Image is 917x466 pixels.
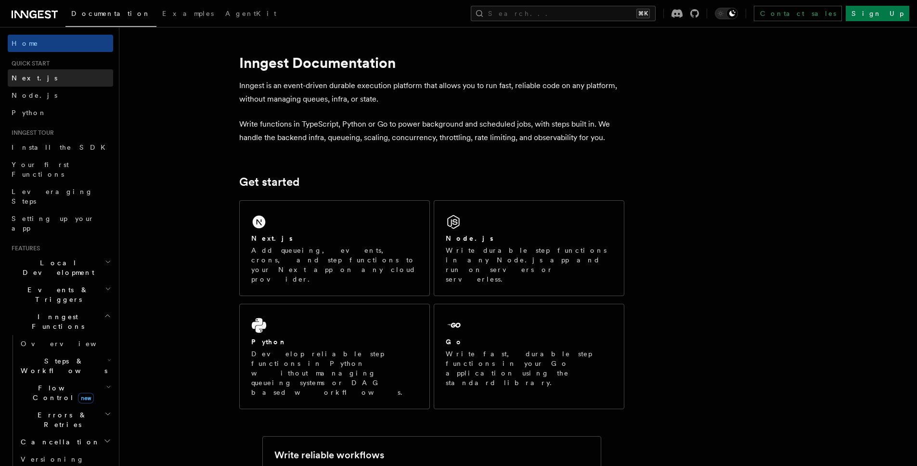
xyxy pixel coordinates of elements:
[8,35,113,52] a: Home
[251,233,293,243] h2: Next.js
[17,410,104,429] span: Errors & Retries
[8,210,113,237] a: Setting up your app
[12,91,57,99] span: Node.js
[239,200,430,296] a: Next.jsAdd queueing, events, crons, and step functions to your Next app on any cloud provider.
[12,161,69,178] span: Your first Functions
[636,9,650,18] kbd: ⌘K
[17,335,113,352] a: Overview
[8,245,40,252] span: Features
[446,246,612,284] p: Write durable step functions in any Node.js app and run on servers or serverless.
[8,308,113,335] button: Inngest Functions
[754,6,842,21] a: Contact sales
[12,188,93,205] span: Leveraging Steps
[156,3,220,26] a: Examples
[8,87,113,104] a: Node.js
[239,175,299,189] a: Get started
[239,117,624,144] p: Write functions in TypeScript, Python or Go to power background and scheduled jobs, with steps bu...
[471,6,656,21] button: Search...⌘K
[239,304,430,409] a: PythonDevelop reliable step functions in Python without managing queueing systems or DAG based wo...
[434,200,624,296] a: Node.jsWrite durable step functions in any Node.js app and run on servers or serverless.
[8,139,113,156] a: Install the SDK
[17,433,113,451] button: Cancellation
[12,74,57,82] span: Next.js
[12,109,47,116] span: Python
[8,312,104,331] span: Inngest Functions
[8,254,113,281] button: Local Development
[17,437,100,447] span: Cancellation
[8,156,113,183] a: Your first Functions
[17,352,113,379] button: Steps & Workflows
[251,349,418,397] p: Develop reliable step functions in Python without managing queueing systems or DAG based workflows.
[239,54,624,71] h1: Inngest Documentation
[12,143,111,151] span: Install the SDK
[8,69,113,87] a: Next.js
[8,285,105,304] span: Events & Triggers
[17,406,113,433] button: Errors & Retries
[12,39,39,48] span: Home
[71,10,151,17] span: Documentation
[17,379,113,406] button: Flow Controlnew
[65,3,156,27] a: Documentation
[239,79,624,106] p: Inngest is an event-driven durable execution platform that allows you to run fast, reliable code ...
[21,340,120,348] span: Overview
[446,349,612,388] p: Write fast, durable step functions in your Go application using the standard library.
[162,10,214,17] span: Examples
[446,233,493,243] h2: Node.js
[434,304,624,409] a: GoWrite fast, durable step functions in your Go application using the standard library.
[251,337,287,347] h2: Python
[17,383,106,402] span: Flow Control
[12,215,94,232] span: Setting up your app
[8,129,54,137] span: Inngest tour
[8,281,113,308] button: Events & Triggers
[846,6,909,21] a: Sign Up
[225,10,276,17] span: AgentKit
[17,356,107,375] span: Steps & Workflows
[251,246,418,284] p: Add queueing, events, crons, and step functions to your Next app on any cloud provider.
[220,3,282,26] a: AgentKit
[8,60,50,67] span: Quick start
[21,455,84,463] span: Versioning
[715,8,738,19] button: Toggle dark mode
[446,337,463,347] h2: Go
[78,393,94,403] span: new
[8,183,113,210] a: Leveraging Steps
[8,104,113,121] a: Python
[8,258,105,277] span: Local Development
[274,448,384,462] h2: Write reliable workflows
